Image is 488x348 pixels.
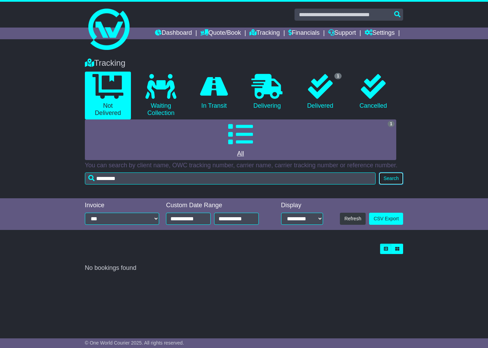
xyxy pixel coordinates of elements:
[138,72,184,119] a: Waiting Collection
[350,72,396,112] a: Cancelled
[85,162,403,169] p: You can search by client name, OWC tracking number, carrier name, carrier tracking number or refe...
[85,202,159,209] div: Invoice
[155,28,192,39] a: Dashboard
[388,121,395,127] span: 1
[85,264,403,272] div: No bookings found
[288,28,320,39] a: Financials
[85,340,184,346] span: © One World Courier 2025. All rights reserved.
[369,213,403,225] a: CSV Export
[365,28,395,39] a: Settings
[281,202,323,209] div: Display
[81,58,407,68] div: Tracking
[297,72,343,112] a: 1 Delivered
[249,28,280,39] a: Tracking
[379,172,403,184] button: Search
[340,213,366,225] button: Refresh
[166,202,268,209] div: Custom Date Range
[200,28,241,39] a: Quote/Book
[334,73,342,79] span: 1
[244,72,290,112] a: Delivering
[85,72,131,119] a: Not Delivered
[85,119,397,160] a: 1 All
[328,28,356,39] a: Support
[191,72,237,112] a: In Transit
